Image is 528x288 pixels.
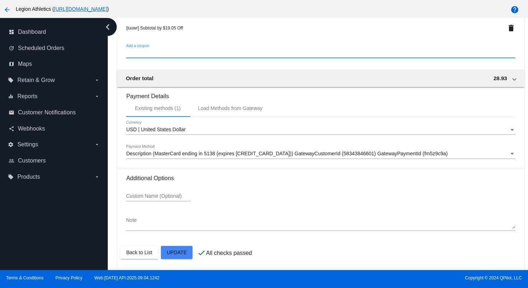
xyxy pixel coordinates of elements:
[126,127,515,133] mat-select: Currency
[17,141,38,148] span: Settings
[507,24,515,32] mat-icon: delete
[126,127,185,132] span: USD | United States Dollar
[9,158,14,164] i: people_outline
[94,174,100,180] i: arrow_drop_down
[126,87,515,100] h3: Payment Details
[197,248,206,257] mat-icon: check
[161,246,193,259] button: Update
[126,193,191,199] input: Custom Name (Optional)
[126,75,153,81] span: Order total
[18,125,45,132] span: Webhooks
[18,61,32,67] span: Maps
[117,70,524,87] mat-expansion-panel-header: Order total 28.93
[6,275,43,280] a: Terms & Conditions
[17,77,55,83] span: Retain & Grow
[18,45,64,51] span: Scheduled Orders
[494,75,507,81] span: 28.93
[18,157,46,164] span: Customers
[94,93,100,99] i: arrow_drop_down
[126,250,152,255] span: Back to List
[8,93,14,99] i: equalizer
[102,21,114,33] i: chevron_left
[9,126,14,132] i: share
[94,275,159,280] a: Web:[DATE] API:2025.09.04.1242
[510,5,519,14] mat-icon: help
[135,105,181,111] div: Existing methods (1)
[198,105,263,111] div: Load Methods from Gateway
[17,93,37,100] span: Reports
[94,77,100,83] i: arrow_drop_down
[54,6,107,12] a: [URL][DOMAIN_NAME]
[9,42,100,54] a: update Scheduled Orders
[167,250,187,255] span: Update
[16,6,109,12] span: Legion Athletics ( )
[126,26,183,31] span: [iuuwr] Subtotal by $19.05 Off
[8,142,14,147] i: settings
[94,142,100,147] i: arrow_drop_down
[56,275,83,280] a: Privacy Policy
[8,174,14,180] i: local_offer
[126,175,515,182] h3: Additional Options
[9,155,100,166] a: people_outline Customers
[9,123,100,134] a: share Webhooks
[8,77,14,83] i: local_offer
[18,109,76,116] span: Customer Notifications
[9,61,14,67] i: map
[9,107,100,118] a: email Customer Notifications
[120,246,158,259] button: Back to List
[270,275,522,280] span: Copyright © 2024 QPilot, LLC
[206,250,252,256] p: All checks passed
[9,58,100,70] a: map Maps
[9,110,14,115] i: email
[9,45,14,51] i: update
[9,26,100,38] a: dashboard Dashboard
[17,174,40,180] span: Products
[126,50,515,56] input: Add a coupon
[18,29,46,35] span: Dashboard
[3,5,11,14] mat-icon: arrow_back
[9,29,14,35] i: dashboard
[126,151,448,156] span: Description (MasterCard ending in 5138 (expires [CREDIT_CARD_DATA])) GatewayCustomerId (583438466...
[126,151,515,157] mat-select: Payment Method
